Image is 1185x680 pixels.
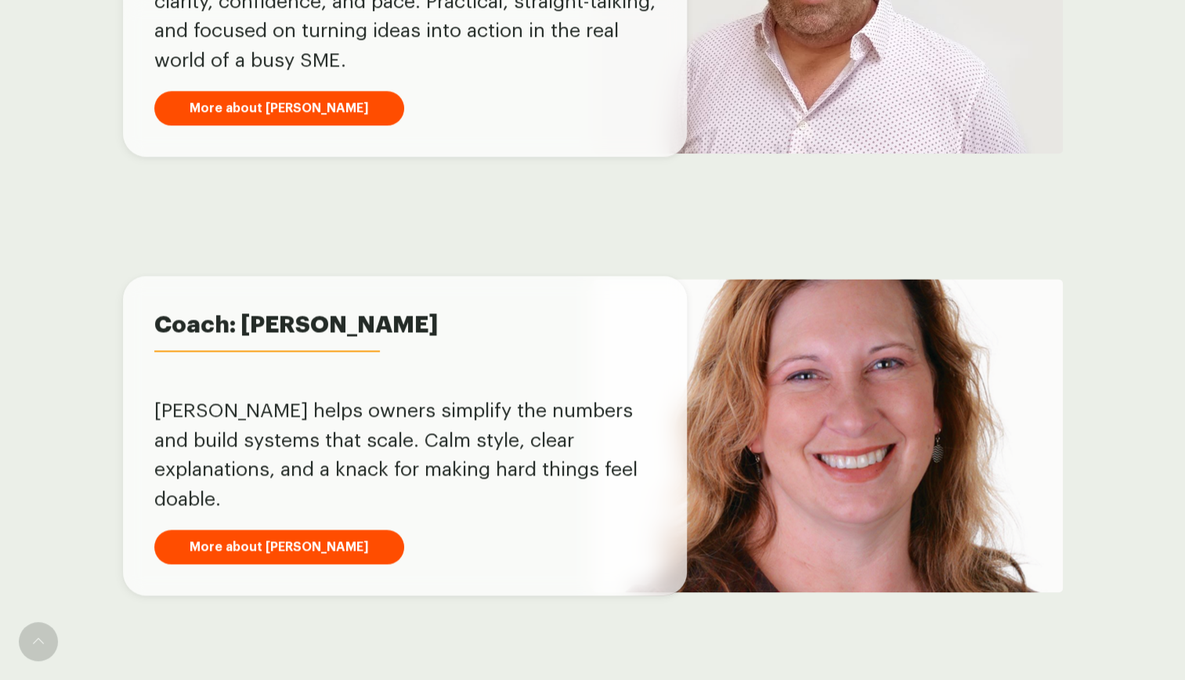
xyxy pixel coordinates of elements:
[154,356,385,379] h4: Coach: [PERSON_NAME]
[154,307,656,342] span: Coach: [PERSON_NAME]
[154,530,404,564] a: More about [PERSON_NAME]
[154,91,404,125] a: More about [PERSON_NAME]
[154,396,656,514] p: [PERSON_NAME] helps owners simplify the numbers and build systems that scale. Calm style, clear e...
[593,279,1063,592] img: Josie Adlam-1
